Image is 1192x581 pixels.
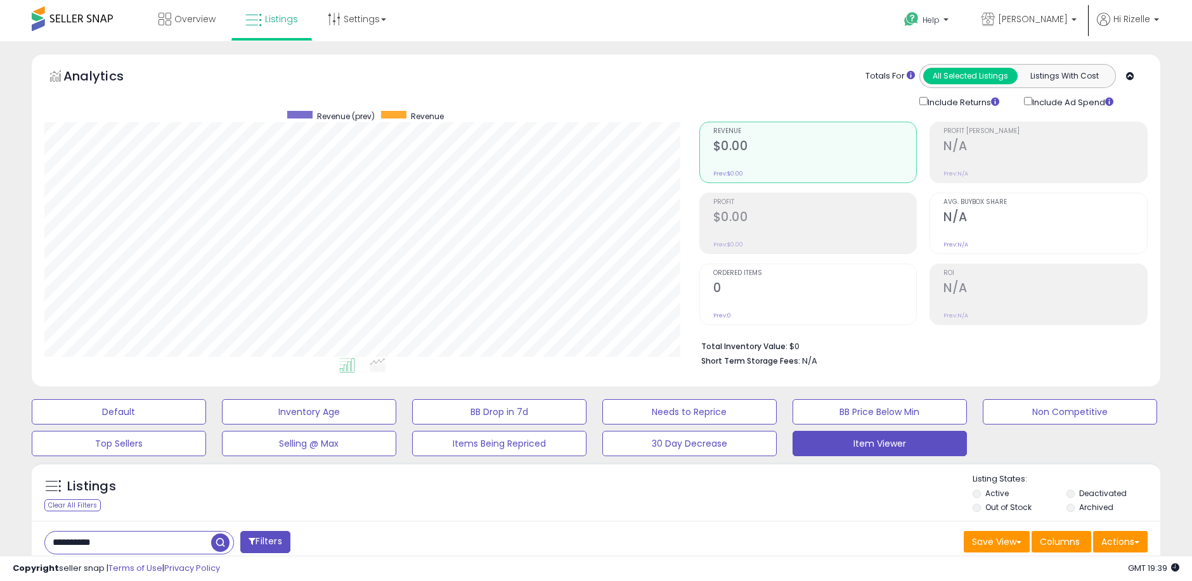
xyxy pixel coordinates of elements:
[998,13,1068,25] span: [PERSON_NAME]
[983,399,1157,425] button: Non Competitive
[793,431,967,456] button: Item Viewer
[713,199,917,206] span: Profit
[1040,535,1080,548] span: Columns
[973,473,1160,485] p: Listing States:
[985,502,1032,513] label: Out of Stock
[13,563,220,575] div: seller snap | |
[411,111,444,122] span: Revenue
[713,128,917,135] span: Revenue
[412,431,586,456] button: Items Being Repriced
[1128,562,1179,574] span: 2025-08-14 19:39 GMT
[240,531,290,553] button: Filters
[13,562,59,574] strong: Copyright
[865,70,915,82] div: Totals For
[713,170,743,177] small: Prev: $0.00
[1017,68,1111,84] button: Listings With Cost
[222,399,396,425] button: Inventory Age
[923,68,1018,84] button: All Selected Listings
[943,199,1147,206] span: Avg. Buybox Share
[943,128,1147,135] span: Profit [PERSON_NAME]
[923,15,940,25] span: Help
[164,562,220,574] a: Privacy Policy
[943,210,1147,227] h2: N/A
[1113,13,1150,25] span: Hi Rizelle
[174,13,216,25] span: Overview
[1093,531,1148,552] button: Actions
[265,13,298,25] span: Listings
[32,431,206,456] button: Top Sellers
[943,281,1147,298] h2: N/A
[802,355,817,367] span: N/A
[32,399,206,425] button: Default
[412,399,586,425] button: BB Drop in 7d
[1014,94,1134,109] div: Include Ad Spend
[67,478,116,495] h5: Listings
[964,531,1030,552] button: Save View
[1097,13,1159,41] a: Hi Rizelle
[943,312,968,319] small: Prev: N/A
[894,2,961,41] a: Help
[108,562,162,574] a: Terms of Use
[793,399,967,425] button: BB Price Below Min
[1032,531,1091,552] button: Columns
[317,111,375,122] span: Revenue (prev)
[904,11,919,27] i: Get Help
[1079,488,1127,499] label: Deactivated
[910,94,1014,109] div: Include Returns
[701,355,800,366] b: Short Term Storage Fees:
[701,341,787,352] b: Total Inventory Value:
[713,139,917,156] h2: $0.00
[701,338,1139,353] li: $0
[943,170,968,177] small: Prev: N/A
[985,488,1009,499] label: Active
[602,431,777,456] button: 30 Day Decrease
[713,281,917,298] h2: 0
[713,312,731,319] small: Prev: 0
[943,241,968,248] small: Prev: N/A
[1079,502,1113,513] label: Archived
[943,139,1147,156] h2: N/A
[943,270,1147,277] span: ROI
[63,67,148,88] h5: Analytics
[602,399,777,425] button: Needs to Reprice
[222,431,396,456] button: Selling @ Max
[713,270,917,277] span: Ordered Items
[713,241,743,248] small: Prev: $0.00
[713,210,917,227] h2: $0.00
[44,499,101,511] div: Clear All Filters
